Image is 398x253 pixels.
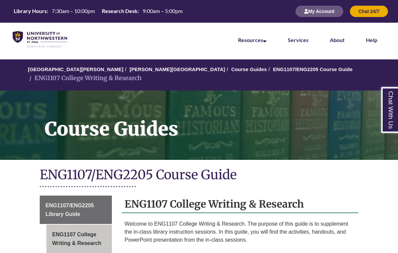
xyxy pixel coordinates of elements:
th: Research Desk: [99,7,140,15]
a: My Account [295,8,343,14]
a: Course Guides [231,66,267,72]
h1: Course Guides [37,90,398,151]
span: 9:00am – 5:00pm [143,8,183,14]
h2: ENG1107 College Writing & Research [122,196,358,213]
span: ENG1107/ENG2205 Library Guide [45,203,94,217]
h1: ENG1107/ENG2205 Course Guide [40,167,358,184]
a: ENG1107 College Writing & Research [46,225,112,253]
a: About [330,37,345,43]
li: ENG1107 College Writing & Research [28,73,142,83]
a: Help [366,37,377,43]
a: Resources [238,37,266,43]
a: ENG1107/ENG2205 Library Guide [40,196,112,224]
a: [GEOGRAPHIC_DATA][PERSON_NAME] [28,66,123,72]
a: [PERSON_NAME][GEOGRAPHIC_DATA] [130,66,225,72]
button: My Account [295,6,343,17]
a: ENG1107/ENG2205 Course Guide [273,66,352,72]
a: Services [288,37,309,43]
p: Welcome to ENG1107 College Writing & Research. The purpose of this guide is to supplement the in-... [125,220,356,244]
th: Library Hours: [11,7,49,15]
img: UNWSP Library Logo [13,31,67,48]
button: Chat 24/7 [350,6,388,17]
a: Chat 24/7 [350,8,388,14]
span: 7:30am – 10:00pm [52,8,95,14]
a: Hours Today [11,7,185,15]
